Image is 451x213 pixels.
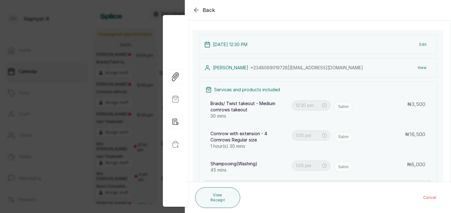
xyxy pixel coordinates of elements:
span: 3,500 [412,101,425,107]
p: Shampooing(Washing) [210,161,257,167]
p: Cornrow with extension - 4 Cornrows Regular size [210,130,288,143]
p: [PERSON_NAME] · [213,65,363,71]
span: +234 8069019728 | [EMAIL_ADDRESS][DOMAIN_NAME] [251,65,363,70]
input: Select time [296,102,321,109]
p: ₦ [407,161,425,168]
p: 45 mins [210,167,288,173]
span: 16,500 [409,131,425,137]
p: [DATE] 12:30 PM [213,41,247,48]
button: Add new [205,181,430,196]
input: Select time [296,162,321,169]
p: Salon [338,134,349,139]
button: View Receipt [195,187,240,208]
p: 30 mins [210,113,288,119]
p: Salon [338,164,349,169]
p: Braids/ Twist takeout - Medium cornrows takeout [210,100,288,113]
p: Services and products included [214,87,280,93]
button: Edit [414,39,432,50]
span: 8,000 [411,161,425,168]
p: 1 hour(s) 30 mins [210,143,288,149]
button: Cancel [418,192,441,203]
p: ₦ [407,100,425,108]
p: Salon [338,104,349,109]
p: ₦ [405,130,425,138]
button: Back [193,6,215,14]
button: View [412,62,432,73]
span: Back [203,6,215,14]
input: Select time [296,132,321,139]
